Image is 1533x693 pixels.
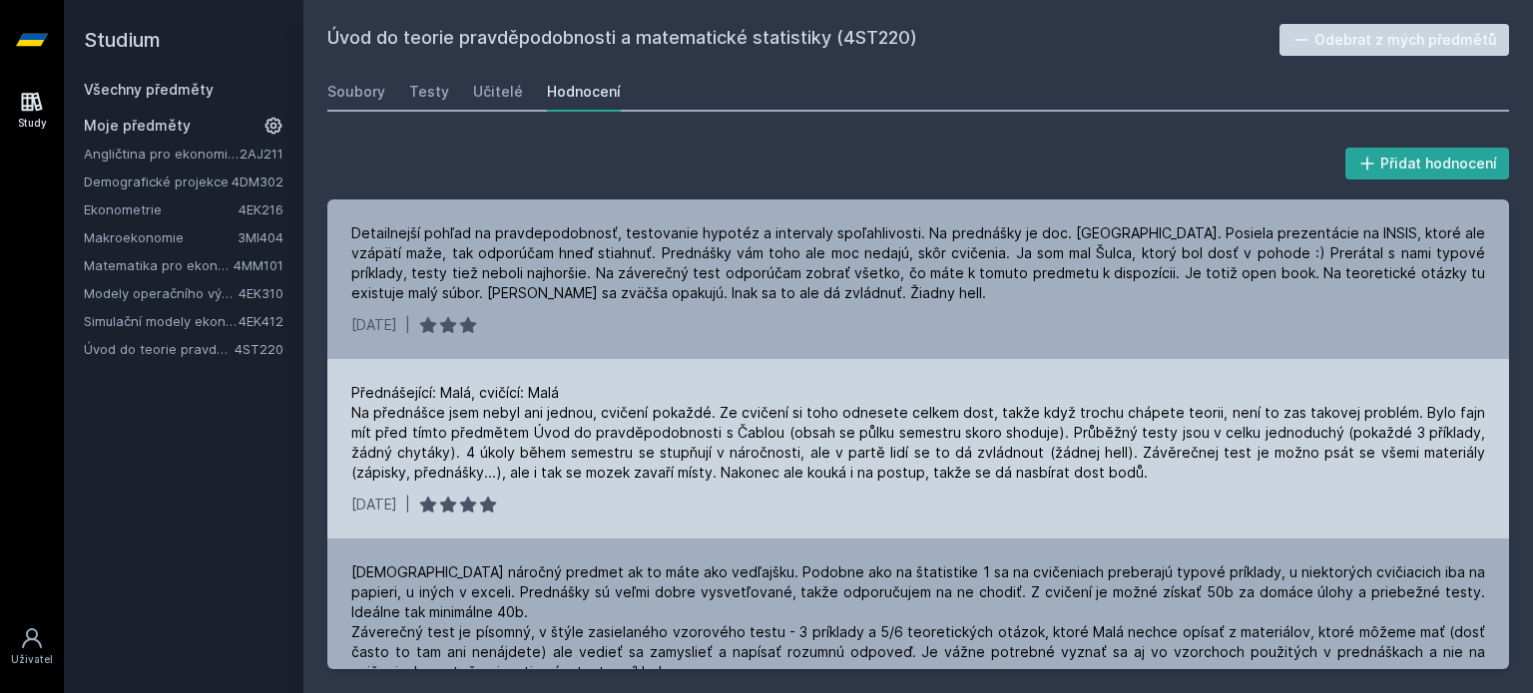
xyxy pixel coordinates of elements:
div: | [405,495,410,515]
div: [DEMOGRAPHIC_DATA] náročný predmet ak to máte ako vedľajšku. Podobne ako na štatistike 1 sa na cv... [351,562,1485,682]
a: Demografické projekce [84,172,232,191]
a: 4EK216 [239,201,283,217]
div: Study [18,116,47,131]
a: Všechny předměty [84,81,214,98]
div: Testy [409,82,449,102]
div: Detailnejší pohľad na pravdepodobnosť, testovanie hypotéz a intervaly spoľahlivosti. Na prednášky... [351,223,1485,303]
a: Soubory [327,72,385,112]
button: Přidat hodnocení [1345,148,1510,179]
a: Ekonometrie [84,199,239,219]
a: Angličtina pro ekonomická studia 1 (B2/C1) [84,144,240,164]
a: 4EK310 [239,285,283,301]
a: Testy [409,72,449,112]
div: Hodnocení [547,82,621,102]
a: 4ST220 [235,341,283,357]
div: [DATE] [351,315,397,335]
a: Hodnocení [547,72,621,112]
a: Makroekonomie [84,227,238,247]
h2: Úvod do teorie pravděpodobnosti a matematické statistiky (4ST220) [327,24,1279,56]
a: 2AJ211 [240,146,283,162]
div: | [405,315,410,335]
button: Odebrat z mých předmětů [1279,24,1510,56]
a: Učitelé [473,72,523,112]
a: Úvod do teorie pravděpodobnosti a matematické statistiky [84,339,235,359]
span: Moje předměty [84,116,191,136]
div: Soubory [327,82,385,102]
a: Matematika pro ekonomy [84,255,234,275]
a: 3MI404 [238,229,283,245]
a: 4EK412 [239,313,283,329]
a: Uživatel [4,616,60,677]
div: Přednášející: Malá, cvičící: Malá Na přednášce jsem nebyl ani jednou, cvičení pokaždé. Ze cvičení... [351,383,1485,483]
a: Modely operačního výzkumu [84,283,239,303]
div: [DATE] [351,495,397,515]
div: Uživatel [11,652,53,667]
a: Study [4,80,60,141]
div: Učitelé [473,82,523,102]
a: Simulační modely ekonomických procesů [84,311,239,331]
a: 4DM302 [232,173,283,189]
a: 4MM101 [234,257,283,273]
